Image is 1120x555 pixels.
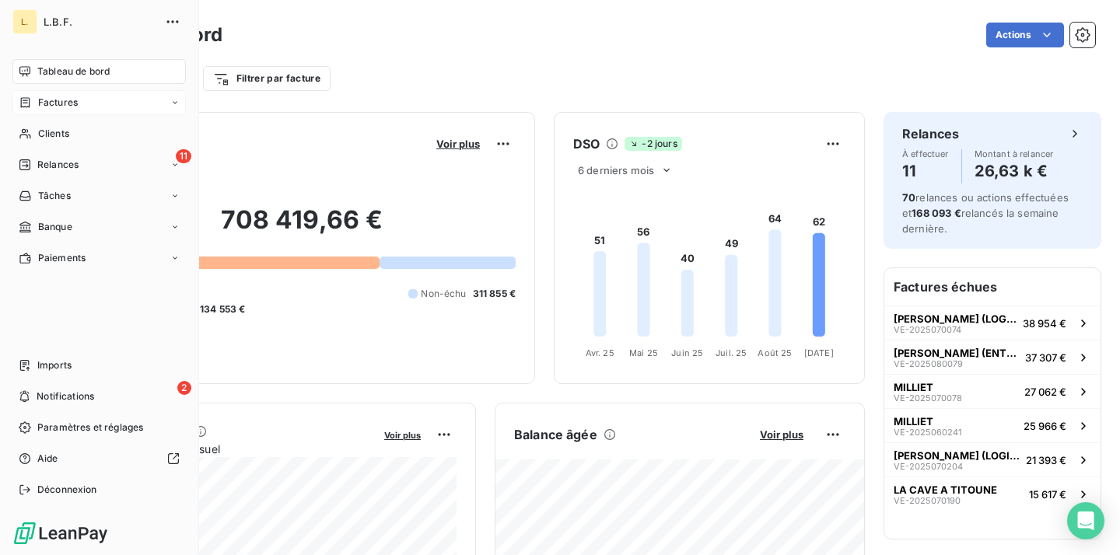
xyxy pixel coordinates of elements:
[37,158,79,172] span: Relances
[894,312,1017,325] span: [PERSON_NAME] (LOGISTIQUE GESTION SERVICE)
[473,287,516,301] span: 311 855 €
[12,521,109,546] img: Logo LeanPay
[975,149,1054,159] span: Montant à relancer
[629,347,658,358] tspan: Mai 25
[625,137,681,151] span: -2 jours
[573,134,600,153] h6: DSO
[671,347,703,358] tspan: Juin 25
[203,66,331,91] button: Filtrer par facture
[578,164,654,176] span: 6 derniers mois
[586,347,614,358] tspan: Avr. 25
[884,268,1101,305] h6: Factures échues
[1023,317,1066,330] span: 38 954 €
[38,96,78,110] span: Factures
[37,389,94,403] span: Notifications
[177,381,191,395] span: 2
[37,65,110,79] span: Tableau de bord
[195,302,246,316] span: -134 553 €
[1029,488,1066,501] span: 15 617 €
[432,137,485,151] button: Voir plus
[894,325,961,334] span: VE-2025070074
[902,191,915,204] span: 70
[986,23,1064,47] button: Actions
[894,462,963,471] span: VE-2025070204
[88,441,373,457] span: Chiffre d'affaires mensuel
[894,415,933,428] span: MILLIET
[1024,420,1066,432] span: 25 966 €
[760,428,803,441] span: Voir plus
[37,483,97,497] span: Déconnexion
[1024,386,1066,398] span: 27 062 €
[38,189,71,203] span: Tâches
[38,127,69,141] span: Clients
[44,16,156,28] span: L.B.F.
[804,347,834,358] tspan: [DATE]
[88,204,516,251] h2: 708 419,66 €
[37,358,72,372] span: Imports
[1026,454,1066,466] span: 21 393 €
[12,9,37,34] div: L.
[384,430,421,441] span: Voir plus
[514,425,597,444] h6: Balance âgée
[894,496,961,505] span: VE-2025070190
[975,159,1054,183] h4: 26,63 k €
[38,251,86,265] span: Paiements
[902,191,1069,235] span: relances ou actions effectuées et relancés la semaine dernière.
[894,428,961,437] span: VE-2025060241
[380,428,425,442] button: Voir plus
[1067,502,1104,539] div: Open Intercom Messenger
[902,159,949,183] h4: 11
[884,340,1101,374] button: [PERSON_NAME] (ENTREPOTS [PERSON_NAME])VE-202508007937 307 €
[758,347,792,358] tspan: Août 25
[37,452,58,466] span: Aide
[716,347,747,358] tspan: Juil. 25
[894,381,933,393] span: MILLIET
[902,124,959,143] h6: Relances
[421,287,466,301] span: Non-échu
[912,207,961,219] span: 168 093 €
[894,483,997,496] span: LA CAVE A TITOUNE
[884,476,1101,511] button: LA CAVE A TITOUNEVE-202507019015 617 €
[894,359,963,368] span: VE-2025080079
[1025,351,1066,364] span: 37 307 €
[755,428,808,442] button: Voir plus
[894,449,1020,462] span: [PERSON_NAME] (LOGISTIQUE GESTION SERVICE)
[902,149,949,159] span: À effectuer
[12,446,186,471] a: Aide
[38,220,72,234] span: Banque
[884,305,1101,340] button: [PERSON_NAME] (LOGISTIQUE GESTION SERVICE)VE-202507007438 954 €
[436,138,480,150] span: Voir plus
[176,149,191,163] span: 11
[894,347,1019,359] span: [PERSON_NAME] (ENTREPOTS [PERSON_NAME])
[884,442,1101,476] button: [PERSON_NAME] (LOGISTIQUE GESTION SERVICE)VE-202507020421 393 €
[894,393,962,403] span: VE-2025070078
[884,408,1101,442] button: MILLIETVE-202506024125 966 €
[37,421,143,435] span: Paramètres et réglages
[884,374,1101,408] button: MILLIETVE-202507007827 062 €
